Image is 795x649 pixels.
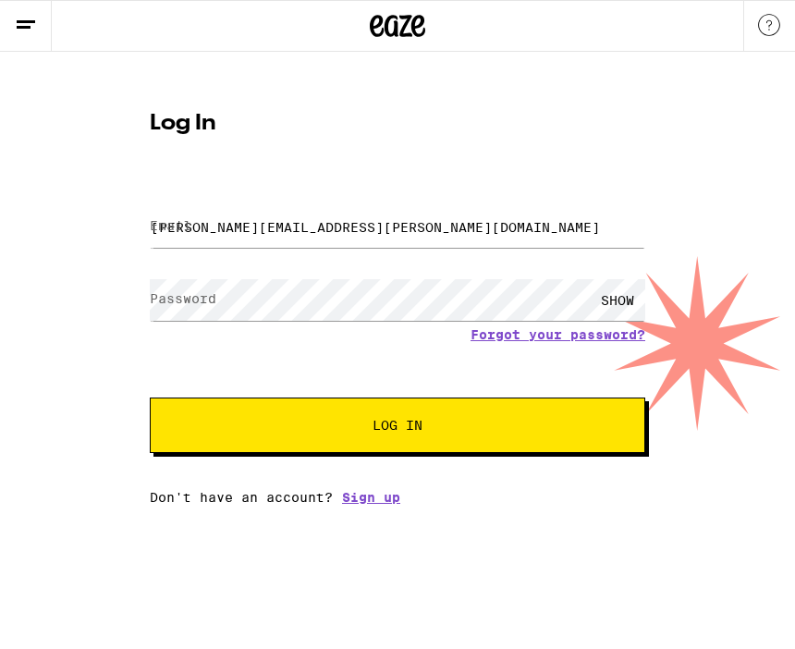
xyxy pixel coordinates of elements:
span: Log In [373,419,422,432]
a: Forgot your password? [471,327,645,342]
a: Sign up [342,490,400,505]
label: Password [150,291,216,306]
label: Email [150,218,191,233]
input: Email [150,206,645,248]
div: Don't have an account? [150,490,645,505]
h1: Log In [150,113,645,135]
button: Log In [150,398,645,453]
div: SHOW [590,279,645,321]
span: Hi. Need any help? [11,13,133,28]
